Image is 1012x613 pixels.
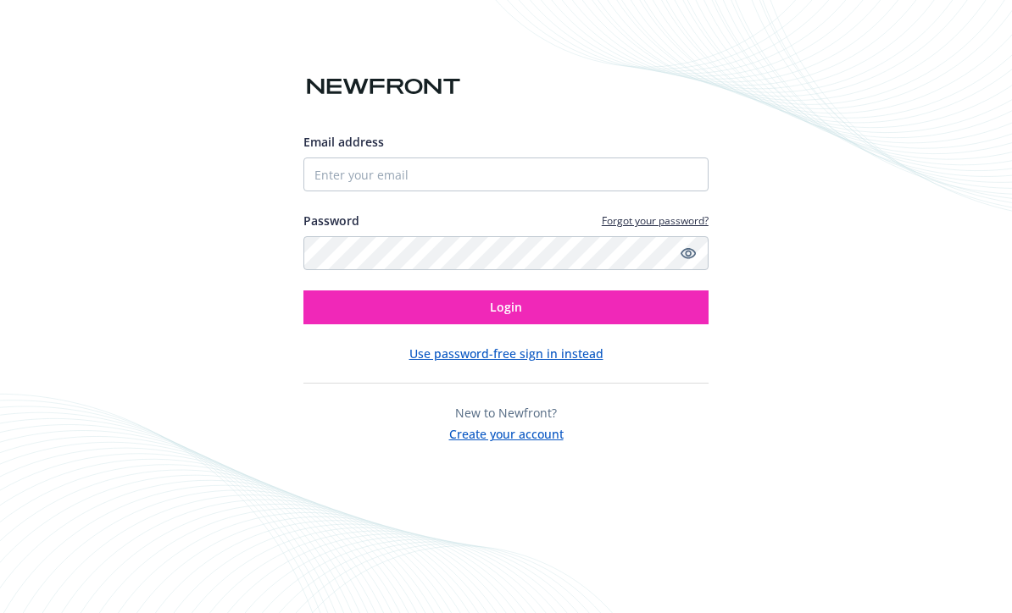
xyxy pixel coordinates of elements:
[303,212,359,229] label: Password
[303,72,464,102] img: Newfront logo
[303,134,384,150] span: Email address
[678,243,698,263] a: Show password
[409,345,603,362] button: Use password-free sign in instead
[602,213,709,228] a: Forgot your password?
[490,299,522,315] span: Login
[303,157,709,191] input: Enter your email
[303,290,709,324] button: Login
[449,422,564,443] button: Create your account
[455,405,557,421] span: New to Newfront?
[303,236,709,270] input: Enter your password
